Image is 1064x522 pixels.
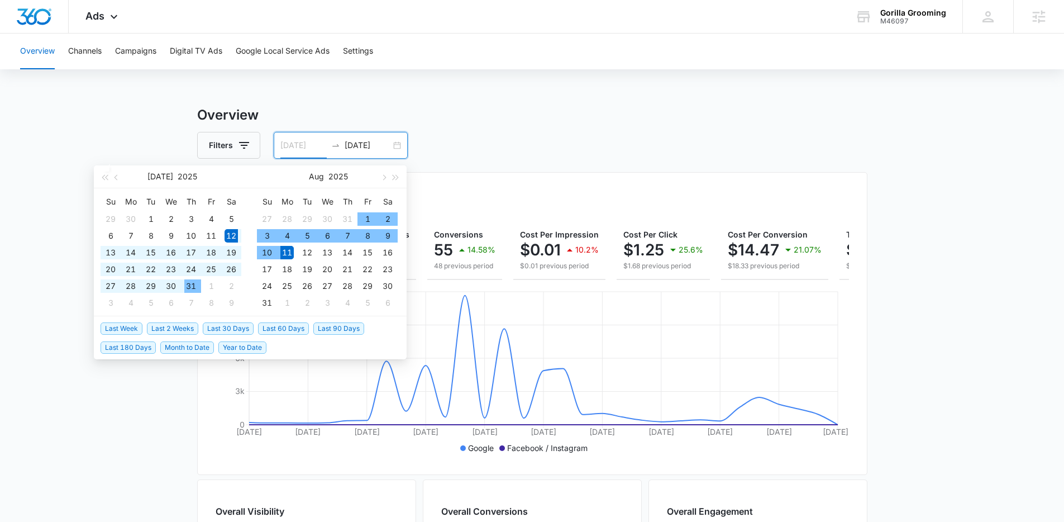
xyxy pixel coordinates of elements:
[184,263,198,276] div: 24
[317,261,337,278] td: 2025-08-20
[589,427,615,436] tspan: [DATE]
[225,263,238,276] div: 26
[520,261,599,271] p: $0.01 previous period
[181,244,201,261] td: 2025-07-17
[218,341,266,354] span: Year to Date
[260,212,274,226] div: 27
[728,261,822,271] p: $18.33 previous period
[846,261,948,271] p: $879.96 previous period
[361,229,374,243] div: 8
[221,227,241,244] td: 2025-07-12
[277,278,297,295] td: 2025-08-25
[257,227,277,244] td: 2025-08-03
[225,229,238,243] div: 12
[216,505,315,518] h2: Overall Visibility
[846,241,909,259] p: $795.84
[321,296,334,310] div: 3
[280,296,294,310] div: 1
[201,244,221,261] td: 2025-07-18
[381,263,394,276] div: 23
[221,278,241,295] td: 2025-08-02
[121,261,141,278] td: 2025-07-21
[321,212,334,226] div: 30
[184,212,198,226] div: 3
[161,193,181,211] th: We
[361,263,374,276] div: 22
[361,279,374,293] div: 29
[147,322,198,335] span: Last 2 Weeks
[121,211,141,227] td: 2025-06-30
[341,263,354,276] div: 21
[381,279,394,293] div: 30
[381,296,394,310] div: 6
[434,230,483,239] span: Conversions
[295,427,321,436] tspan: [DATE]
[257,244,277,261] td: 2025-08-10
[317,227,337,244] td: 2025-08-06
[357,244,378,261] td: 2025-08-15
[121,295,141,311] td: 2025-08-04
[20,34,55,69] button: Overview
[144,279,158,293] div: 29
[204,229,218,243] div: 11
[141,295,161,311] td: 2025-08-05
[341,296,354,310] div: 4
[101,244,121,261] td: 2025-07-13
[164,229,178,243] div: 9
[766,427,791,436] tspan: [DATE]
[623,241,664,259] p: $1.25
[260,246,274,259] div: 10
[124,263,137,276] div: 21
[204,263,218,276] div: 25
[337,244,357,261] td: 2025-08-14
[378,227,398,244] td: 2025-08-09
[297,211,317,227] td: 2025-07-29
[280,229,294,243] div: 4
[101,278,121,295] td: 2025-07-27
[297,227,317,244] td: 2025-08-05
[434,261,495,271] p: 48 previous period
[361,296,374,310] div: 5
[357,227,378,244] td: 2025-08-08
[164,296,178,310] div: 6
[297,244,317,261] td: 2025-08-12
[357,193,378,211] th: Fr
[378,261,398,278] td: 2025-08-23
[104,263,117,276] div: 20
[201,261,221,278] td: 2025-07-25
[221,244,241,261] td: 2025-07-19
[204,212,218,226] div: 4
[277,295,297,311] td: 2025-09-01
[197,132,260,159] button: Filters
[121,227,141,244] td: 2025-07-07
[321,263,334,276] div: 20
[520,241,561,259] p: $0.01
[257,193,277,211] th: Su
[164,279,178,293] div: 30
[257,295,277,311] td: 2025-08-31
[124,296,137,310] div: 4
[124,279,137,293] div: 28
[184,229,198,243] div: 10
[124,229,137,243] div: 7
[101,322,142,335] span: Last Week
[258,322,309,335] span: Last 60 Days
[280,246,294,259] div: 11
[357,295,378,311] td: 2025-09-05
[257,278,277,295] td: 2025-08-24
[260,296,274,310] div: 31
[141,244,161,261] td: 2025-07-15
[822,427,848,436] tspan: [DATE]
[161,211,181,227] td: 2025-07-02
[357,261,378,278] td: 2025-08-22
[434,241,453,259] p: 55
[317,193,337,211] th: We
[170,34,222,69] button: Digital TV Ads
[184,246,198,259] div: 17
[277,211,297,227] td: 2025-07-28
[201,295,221,311] td: 2025-08-08
[648,427,674,436] tspan: [DATE]
[181,193,201,211] th: Th
[357,211,378,227] td: 2025-08-01
[381,246,394,259] div: 16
